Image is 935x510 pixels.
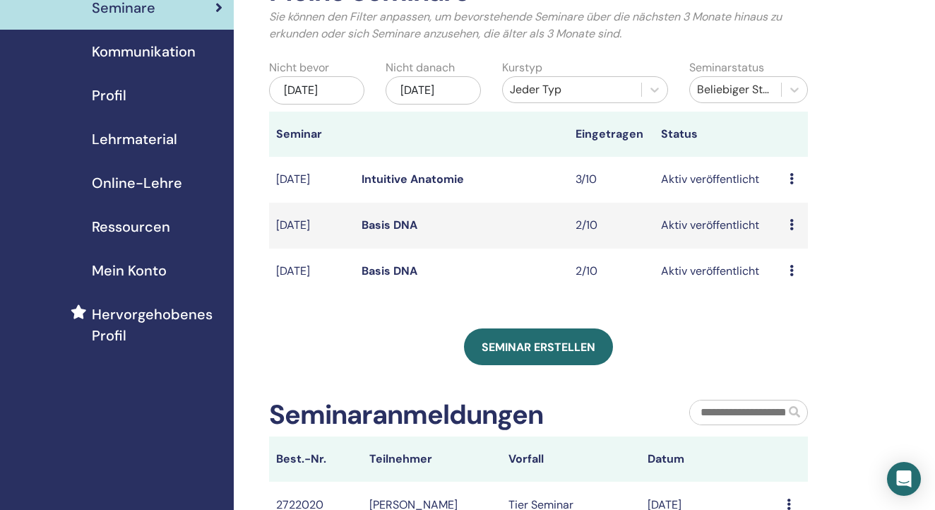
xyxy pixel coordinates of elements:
a: Basis DNA [362,263,417,278]
th: Teilnehmer [362,437,501,482]
td: Aktiv veröffentlicht [654,203,782,249]
label: Seminarstatus [689,59,764,76]
span: Online-Lehre [92,172,182,194]
label: Nicht danach [386,59,455,76]
td: [DATE] [269,249,355,295]
label: Nicht bevor [269,59,329,76]
td: Aktiv veröffentlicht [654,249,782,295]
span: Seminar erstellen [482,340,595,355]
td: 2/10 [568,249,654,295]
span: Hervorgehobenes Profil [92,304,222,346]
span: Profil [92,85,126,106]
th: Eingetragen [568,112,654,157]
span: Lehrmaterial [92,129,177,150]
td: 3/10 [568,157,654,203]
span: Kommunikation [92,41,196,62]
label: Kurstyp [502,59,542,76]
div: Jeder Typ [510,81,633,98]
th: Status [654,112,782,157]
p: Sie können den Filter anpassen, um bevorstehende Seminare über die nächsten 3 Monate hinaus zu er... [269,8,808,42]
td: Aktiv veröffentlicht [654,157,782,203]
td: [DATE] [269,203,355,249]
div: Beliebiger Status [697,81,774,98]
span: Ressourcen [92,216,170,237]
a: Seminar erstellen [464,328,613,365]
td: 2/10 [568,203,654,249]
th: Seminar [269,112,355,157]
div: [DATE] [386,76,481,105]
td: [DATE] [269,157,355,203]
th: Best.-Nr. [269,437,362,482]
a: Basis DNA [362,218,417,232]
th: Datum [641,437,780,482]
h2: Seminaranmeldungen [269,399,543,432]
span: Mein Konto [92,260,167,281]
th: Vorfall [501,437,641,482]
a: Intuitive Anatomie [362,172,464,186]
div: [DATE] [269,76,364,105]
div: Open Intercom Messenger [887,462,921,496]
